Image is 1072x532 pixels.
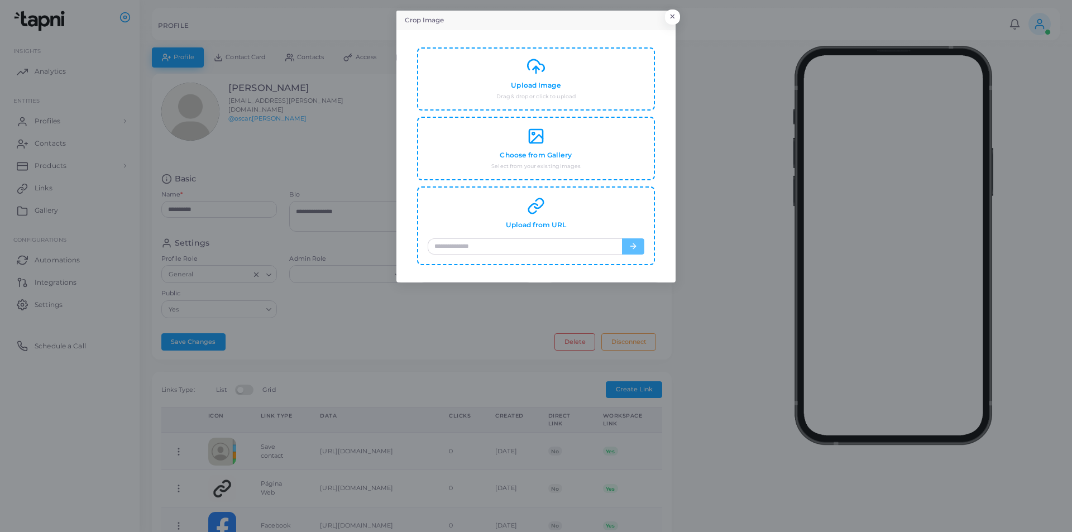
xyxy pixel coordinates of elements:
button: Close [665,9,680,24]
h4: Upload Image [511,82,561,90]
small: Drag & drop or click to upload [496,93,576,100]
h4: Upload from URL [506,221,567,229]
h5: Crop Image [405,16,444,25]
small: Select from your existing images [491,162,581,170]
h4: Choose from Gallery [500,151,572,160]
